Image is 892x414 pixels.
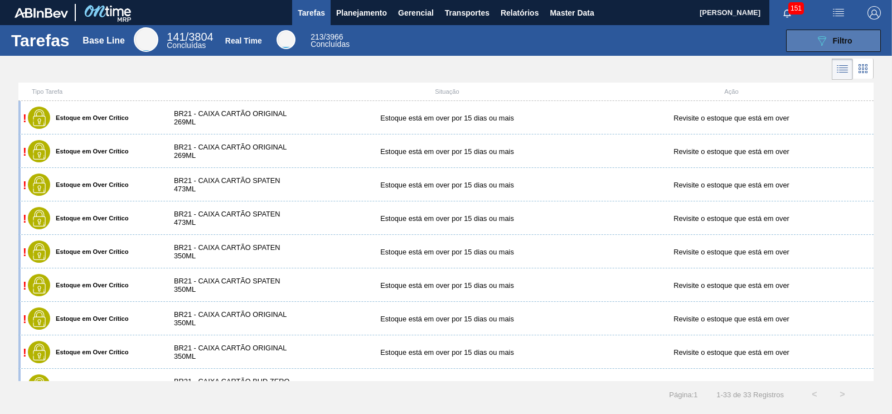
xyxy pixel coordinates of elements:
[398,6,434,20] span: Gerencial
[305,147,589,156] div: Estoque está em over por 15 dias ou mais
[853,59,874,80] div: Visão em Cards
[589,248,874,256] div: Revisite o estoque que está em over
[801,381,828,408] button: <
[163,109,305,126] div: BR21 - CAIXA CARTÃO ORIGINAL 269ML
[305,315,589,323] div: Estoque está em over por 15 dias ou mais
[788,2,804,15] span: 151
[550,6,594,20] span: Master Data
[311,40,350,49] span: Concluídas
[501,6,539,20] span: Relatórios
[50,114,129,121] label: Estoque em Over Crítico
[305,214,589,223] div: Estoque está em over por 15 dias ou mais
[163,277,305,293] div: BR21 - CAIXA CARTÃO SPATEN 350ML
[305,281,589,290] div: Estoque está em over por 15 dias ou mais
[50,248,129,255] label: Estoque em Over Crítico
[311,32,323,41] span: 213
[50,282,129,288] label: Estoque em Over Crítico
[50,148,129,155] label: Estoque em Over Crítico
[163,243,305,260] div: BR21 - CAIXA CARTÃO SPATEN 350ML
[277,30,295,49] div: Real Time
[50,215,129,222] label: Estoque em Over Crítico
[305,248,589,256] div: Estoque está em over por 15 dias ou mais
[23,112,27,124] span: !
[786,30,881,52] button: Filtro
[715,391,784,399] span: 1 - 33 de 33 Registros
[50,315,129,322] label: Estoque em Over Crítico
[589,315,874,323] div: Revisite o estoque que está em over
[828,381,856,408] button: >
[298,6,325,20] span: Tarefas
[50,349,129,355] label: Estoque em Over Crítico
[589,147,874,156] div: Revisite o estoque que está em over
[589,88,874,95] div: Ação
[23,179,27,191] span: !
[305,88,589,95] div: Situação
[23,346,27,359] span: !
[833,36,852,45] span: Filtro
[311,33,350,48] div: Real Time
[167,31,213,43] span: / 3804
[445,6,489,20] span: Transportes
[167,41,206,50] span: Concluídas
[589,281,874,290] div: Revisite o estoque que está em over
[167,32,213,49] div: Base Line
[23,213,27,225] span: !
[305,181,589,189] div: Estoque está em over por 15 dias ou mais
[832,6,845,20] img: userActions
[589,348,874,357] div: Revisite o estoque que está em over
[50,181,129,188] label: Estoque em Over Crítico
[589,181,874,189] div: Revisite o estoque que está em over
[669,391,697,399] span: Página : 1
[163,210,305,227] div: BR21 - CAIXA CARTÃO SPATEN 473ML
[23,146,27,158] span: !
[832,59,853,80] div: Visão em Lista
[11,34,70,47] h1: Tarefas
[225,36,262,45] div: Real Time
[23,380,27,392] span: !
[589,114,874,122] div: Revisite o estoque que está em over
[311,32,343,41] span: / 3966
[305,348,589,357] div: Estoque está em over por 15 dias ou mais
[163,310,305,327] div: BR21 - CAIXA CARTÃO ORIGINAL 350ML
[21,88,163,95] div: Tipo Tarefa
[163,377,305,394] div: BR21 - CAIXA CARTÃO BUD ZERO 330ML S/TABLOCKER
[163,344,305,360] div: BR21 - CAIXA CARTÃO ORIGINAL 350ML
[589,214,874,223] div: Revisite o estoque que está em over
[83,36,125,46] div: Base Line
[134,27,158,52] div: Base Line
[336,6,387,20] span: Planejamento
[867,6,881,20] img: Logout
[163,143,305,160] div: BR21 - CAIXA CARTÃO ORIGINAL 269ML
[14,8,68,18] img: TNhmsLtSVTkK8tSr43FrP2fwEKptu5GPRR3wAAAABJRU5ErkJggg==
[23,280,27,292] span: !
[23,313,27,325] span: !
[167,31,185,43] span: 141
[23,246,27,258] span: !
[163,176,305,193] div: BR21 - CAIXA CARTÃO SPATEN 473ML
[305,114,589,122] div: Estoque está em over por 15 dias ou mais
[769,5,805,21] button: Notificações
